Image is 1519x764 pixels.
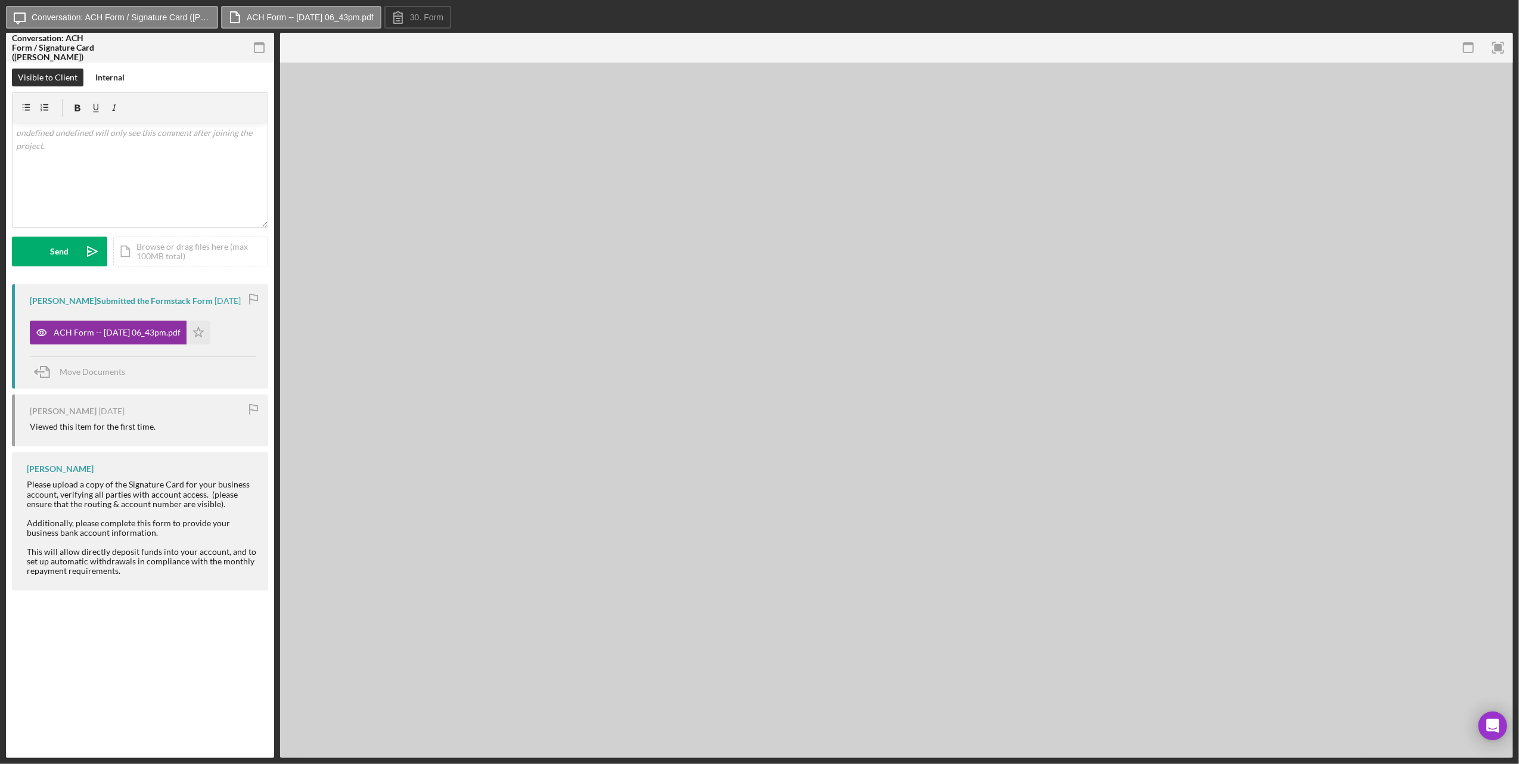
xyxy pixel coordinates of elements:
div: Visible to Client [18,69,77,86]
div: Send [51,237,69,266]
button: Move Documents [30,357,137,387]
button: Internal [89,69,131,86]
button: Conversation: ACH Form / Signature Card ([PERSON_NAME]) [6,6,218,29]
label: ACH Form -- [DATE] 06_43pm.pdf [247,13,374,22]
span: Move Documents [60,367,125,377]
div: Viewed this item for the first time. [30,422,156,431]
div: [PERSON_NAME] [27,464,94,474]
div: Open Intercom Messenger [1478,712,1507,740]
div: Internal [95,69,125,86]
label: Conversation: ACH Form / Signature Card ([PERSON_NAME]) [32,13,210,22]
div: Conversation: ACH Form / Signature Card ([PERSON_NAME]) [12,33,95,62]
button: ACH Form -- [DATE] 06_43pm.pdf [30,321,210,344]
div: Additionally, please complete this form to provide your business bank account information. This w... [27,518,256,576]
button: Visible to Client [12,69,83,86]
div: Please upload a copy of the Signature Card for your business account, verifying all parties with ... [27,480,256,508]
label: 30. Form [410,13,443,22]
div: [PERSON_NAME] [30,406,97,416]
button: 30. Form [384,6,451,29]
button: ACH Form -- [DATE] 06_43pm.pdf [221,6,381,29]
div: ACH Form -- [DATE] 06_43pm.pdf [54,328,181,337]
div: [PERSON_NAME] Submitted the Formstack Form [30,296,213,306]
time: 2025-09-24 22:39 [98,406,125,416]
time: 2025-09-24 22:43 [215,296,241,306]
button: Send [12,237,107,266]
